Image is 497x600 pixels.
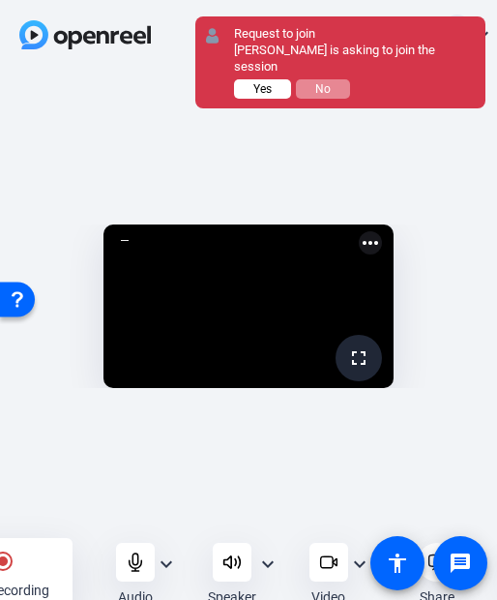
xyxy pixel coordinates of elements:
[155,553,178,576] mat-icon: expand_more
[348,553,371,576] mat-icon: expand_more
[315,82,331,96] span: No
[359,231,382,255] mat-icon: more_horiz
[444,15,471,56] div: J
[449,552,472,575] mat-icon: message
[234,26,476,43] div: Request to join
[234,43,476,75] div: [PERSON_NAME] is asking to join the session
[347,346,370,370] mat-icon: fullscreen
[19,20,151,49] img: OpenReel logo
[253,82,272,96] span: Yes
[234,79,291,99] button: Yes
[296,79,350,99] button: No
[256,553,279,576] mat-icon: expand_more
[386,552,409,575] mat-icon: accessibility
